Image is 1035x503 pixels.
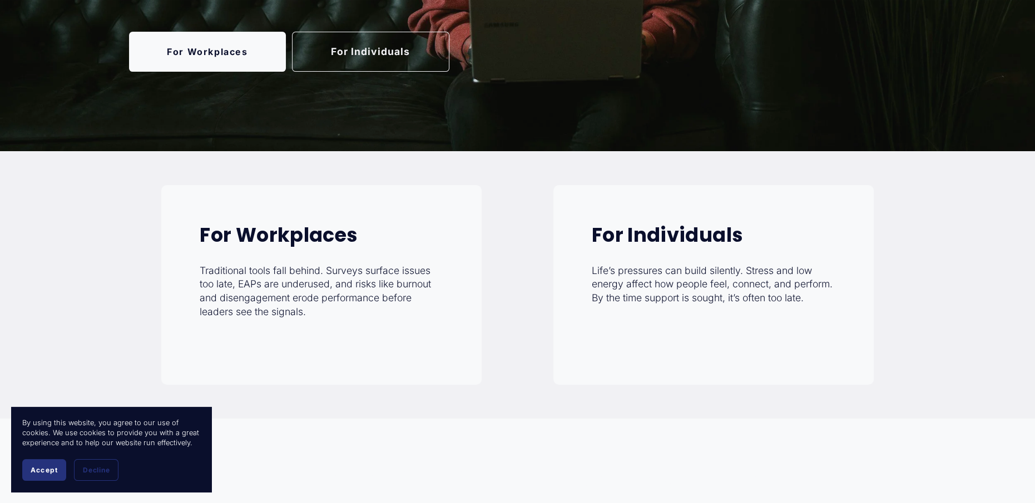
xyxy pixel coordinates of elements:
p: Traditional tools fall behind. Surveys surface issues too late, EAPs are underused, and risks lik... [200,264,443,319]
span: Decline [83,466,110,474]
a: For Individuals [292,32,449,71]
p: Life’s pressures can build silently. Stress and low energy affect how people feel, connect, and p... [592,264,835,305]
p: By using this website, you agree to our use of cookies. We use cookies to provide you with a grea... [22,418,200,448]
button: Accept [22,459,66,481]
span: Accept [31,466,58,474]
strong: For Individuals [592,221,743,248]
section: Cookie banner [11,407,211,492]
button: Decline [74,459,118,481]
strong: For Workplaces [200,221,358,248]
a: For Workplaces [129,32,286,71]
